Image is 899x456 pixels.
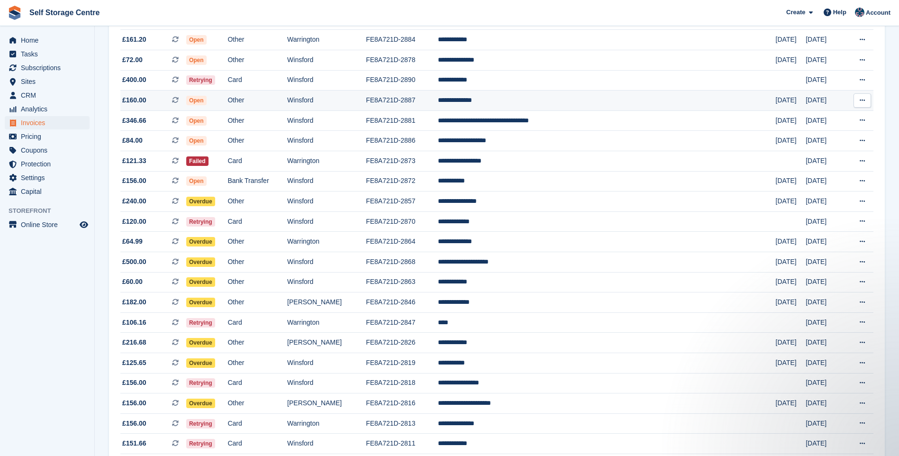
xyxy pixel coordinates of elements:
[287,252,366,273] td: Winsford
[5,157,90,171] a: menu
[5,34,90,47] a: menu
[806,171,845,192] td: [DATE]
[21,157,78,171] span: Protection
[186,378,215,388] span: Retrying
[287,292,366,313] td: [PERSON_NAME]
[287,110,366,131] td: Winsford
[122,196,146,206] span: £240.00
[227,292,287,313] td: Other
[21,47,78,61] span: Tasks
[786,8,805,17] span: Create
[287,30,366,50] td: Warrington
[227,393,287,414] td: Other
[186,217,215,227] span: Retrying
[366,110,438,131] td: FE8A721D-2881
[186,419,215,429] span: Retrying
[366,413,438,434] td: FE8A721D-2813
[366,30,438,50] td: FE8A721D-2884
[287,192,366,212] td: Winsford
[5,218,90,231] a: menu
[806,333,845,353] td: [DATE]
[366,312,438,333] td: FE8A721D-2847
[227,353,287,373] td: Other
[5,130,90,143] a: menu
[21,102,78,116] span: Analytics
[227,70,287,91] td: Card
[227,91,287,111] td: Other
[21,34,78,47] span: Home
[186,156,209,166] span: Failed
[287,373,366,393] td: Winsford
[8,6,22,20] img: stora-icon-8386f47178a22dfd0bd8f6a31ec36ba5ce8667c1dd55bd0f319d3a0aa187defe.svg
[5,144,90,157] a: menu
[21,218,78,231] span: Online Store
[122,237,143,246] span: £64.99
[366,70,438,91] td: FE8A721D-2890
[122,337,146,347] span: £216.68
[122,257,146,267] span: £500.00
[5,89,90,102] a: menu
[122,55,143,65] span: £72.00
[186,176,207,186] span: Open
[186,399,215,408] span: Overdue
[21,130,78,143] span: Pricing
[122,378,146,388] span: £156.00
[5,61,90,74] a: menu
[776,252,806,273] td: [DATE]
[186,96,207,105] span: Open
[186,318,215,328] span: Retrying
[366,434,438,454] td: FE8A721D-2811
[186,237,215,246] span: Overdue
[287,70,366,91] td: Winsford
[366,171,438,192] td: FE8A721D-2872
[5,116,90,129] a: menu
[806,292,845,313] td: [DATE]
[122,277,143,287] span: £60.00
[806,312,845,333] td: [DATE]
[227,373,287,393] td: Card
[186,197,215,206] span: Overdue
[287,211,366,232] td: Winsford
[287,393,366,414] td: [PERSON_NAME]
[227,413,287,434] td: Card
[21,116,78,129] span: Invoices
[806,393,845,414] td: [DATE]
[806,151,845,172] td: [DATE]
[806,434,845,454] td: [DATE]
[122,75,146,85] span: £400.00
[366,91,438,111] td: FE8A721D-2887
[366,211,438,232] td: FE8A721D-2870
[776,292,806,313] td: [DATE]
[776,272,806,292] td: [DATE]
[776,232,806,252] td: [DATE]
[287,312,366,333] td: Warrington
[122,297,146,307] span: £182.00
[806,131,845,151] td: [DATE]
[5,102,90,116] a: menu
[366,50,438,71] td: FE8A721D-2878
[287,171,366,192] td: Winsford
[366,151,438,172] td: FE8A721D-2873
[26,5,103,20] a: Self Storage Centre
[122,136,143,146] span: £84.00
[806,252,845,273] td: [DATE]
[5,47,90,61] a: menu
[806,30,845,50] td: [DATE]
[776,393,806,414] td: [DATE]
[122,398,146,408] span: £156.00
[806,192,845,212] td: [DATE]
[227,312,287,333] td: Card
[21,171,78,184] span: Settings
[227,232,287,252] td: Other
[186,136,207,146] span: Open
[366,192,438,212] td: FE8A721D-2857
[366,373,438,393] td: FE8A721D-2818
[186,298,215,307] span: Overdue
[186,116,207,126] span: Open
[287,50,366,71] td: Winsford
[287,413,366,434] td: Warrington
[122,156,146,166] span: £121.33
[287,353,366,373] td: Winsford
[366,353,438,373] td: FE8A721D-2819
[122,217,146,227] span: £120.00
